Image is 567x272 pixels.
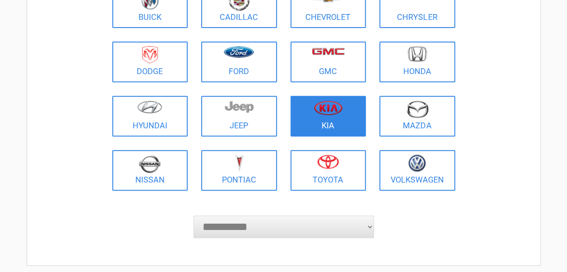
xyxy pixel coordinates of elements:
[112,96,188,136] a: Hyundai
[112,42,188,82] a: Dodge
[201,96,277,136] a: Jeep
[235,155,244,172] img: pontiac
[290,150,366,191] a: Toyota
[317,155,339,169] img: toyota
[201,150,277,191] a: Pontiac
[290,96,366,136] a: Kia
[408,155,426,172] img: volkswagen
[379,150,455,191] a: Volkswagen
[137,100,162,113] img: hyundai
[408,46,427,62] img: honda
[379,42,455,82] a: Honda
[112,150,188,191] a: Nissan
[142,46,158,64] img: dodge
[201,42,277,82] a: Ford
[225,100,254,113] img: jeep
[139,155,161,173] img: nissan
[290,42,366,82] a: GMC
[406,100,429,118] img: mazda
[314,100,342,115] img: kia
[312,47,345,55] img: gmc
[224,46,254,58] img: ford
[379,96,455,136] a: Mazda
